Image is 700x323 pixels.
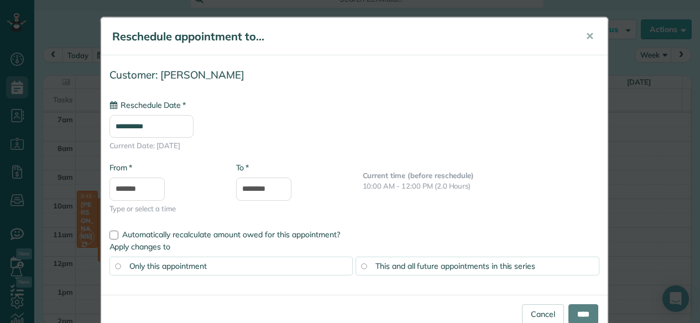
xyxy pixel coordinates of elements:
b: Current time (before reschedule) [363,171,474,180]
label: From [109,162,132,173]
p: 10:00 AM - 12:00 PM (2.0 Hours) [363,181,599,191]
input: This and all future appointments in this series [361,263,367,269]
span: ✕ [586,30,594,43]
input: Only this appointment [115,263,121,269]
h5: Reschedule appointment to... [112,29,570,44]
span: Current Date: [DATE] [109,140,599,151]
label: Reschedule Date [109,100,186,111]
span: This and all future appointments in this series [375,261,535,271]
h4: Customer: [PERSON_NAME] [109,69,599,81]
span: Only this appointment [129,261,207,271]
label: Apply changes to [109,241,599,252]
span: Automatically recalculate amount owed for this appointment? [122,230,340,239]
label: To [236,162,249,173]
span: Type or select a time [109,204,220,214]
